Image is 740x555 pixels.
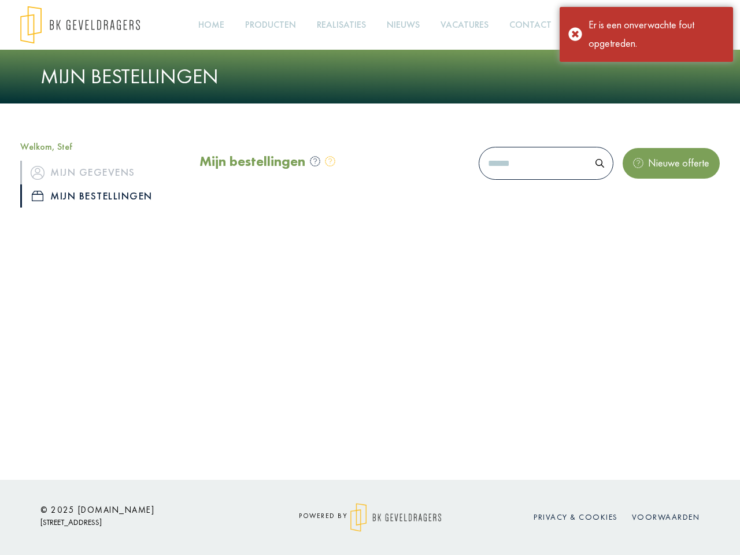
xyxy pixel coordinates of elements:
a: iconMijn bestellingen [20,184,182,208]
a: iconMijn gegevens [20,161,182,184]
h1: Mijn bestellingen [40,64,700,89]
img: icon [32,191,43,201]
img: logo [20,6,140,44]
a: Producten [240,12,301,38]
img: icon [31,166,45,180]
img: logo [350,503,441,532]
span: Nieuwe offerte [643,156,709,169]
div: powered by [266,503,474,532]
h2: Mijn bestellingen [199,153,305,170]
a: Realisaties [312,12,371,38]
p: [STREET_ADDRESS] [40,515,249,530]
img: search.svg [595,159,604,168]
h6: © 2025 [DOMAIN_NAME] [40,505,249,515]
div: Er is een onverwachte fout opgetreden. [589,16,724,53]
a: Privacy & cookies [534,512,618,522]
a: Nieuws [382,12,424,38]
a: Voorwaarden [632,512,700,522]
a: Home [194,12,229,38]
a: Contact [505,12,556,38]
h5: Welkom, Stef [20,141,182,152]
a: Vacatures [436,12,493,38]
button: Nieuwe offerte [623,148,720,178]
